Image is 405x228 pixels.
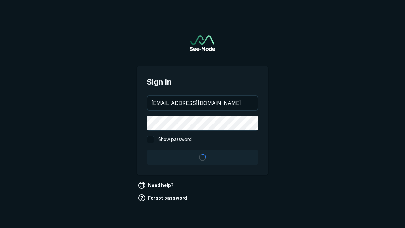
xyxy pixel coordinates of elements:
a: Forgot password [137,193,190,203]
a: Go to sign in [190,35,215,51]
img: See-Mode Logo [190,35,215,51]
input: your@email.com [147,96,258,110]
span: Sign in [147,76,258,88]
span: Show password [158,136,192,143]
a: Need help? [137,180,176,190]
